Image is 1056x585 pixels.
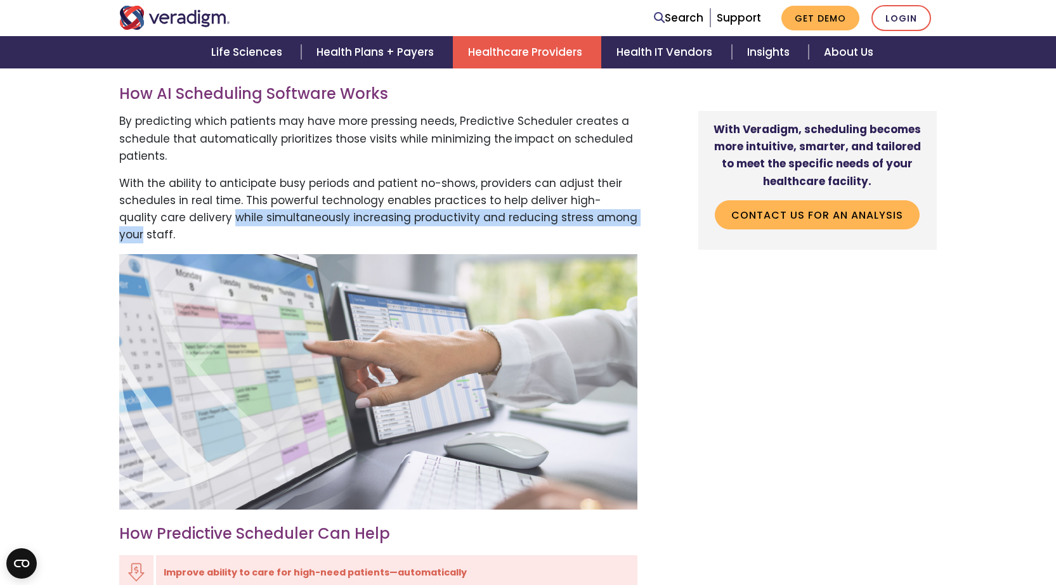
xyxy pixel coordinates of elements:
img: Predictive scheduler Calendar [119,254,637,510]
a: Life Sciences [196,36,301,68]
a: Login [871,5,931,31]
h3: How AI Scheduling Software Works [119,85,637,103]
a: About Us [809,36,889,68]
p: By predicting which patients may have more pressing needs, Predictive Scheduler creates a schedul... [119,113,637,165]
a: Health IT Vendors [601,36,731,68]
strong: With Veradigm, scheduling becomes more intuitive, smarter, and tailored to meet the specific need... [714,122,921,189]
a: Health Plans + Payers [301,36,453,68]
a: Contact us for an Analysis [715,200,920,229]
h3: How Predictive Scheduler Can Help [119,525,637,543]
a: Healthcare Providers [453,36,601,68]
a: Insights [732,36,809,68]
a: Get Demo [781,6,859,30]
p: With the ability to anticipate busy periods and patient no-shows, providers can adjust their sche... [119,175,637,244]
a: Support [717,10,761,25]
button: Open CMP widget [6,548,37,579]
img: Veradigm logo [119,6,230,30]
a: Search [654,10,703,27]
img: icon-down-arrow-dollarsign.svg [127,563,146,582]
strong: Improve ability to care for high-need patients—automatically [164,566,467,579]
